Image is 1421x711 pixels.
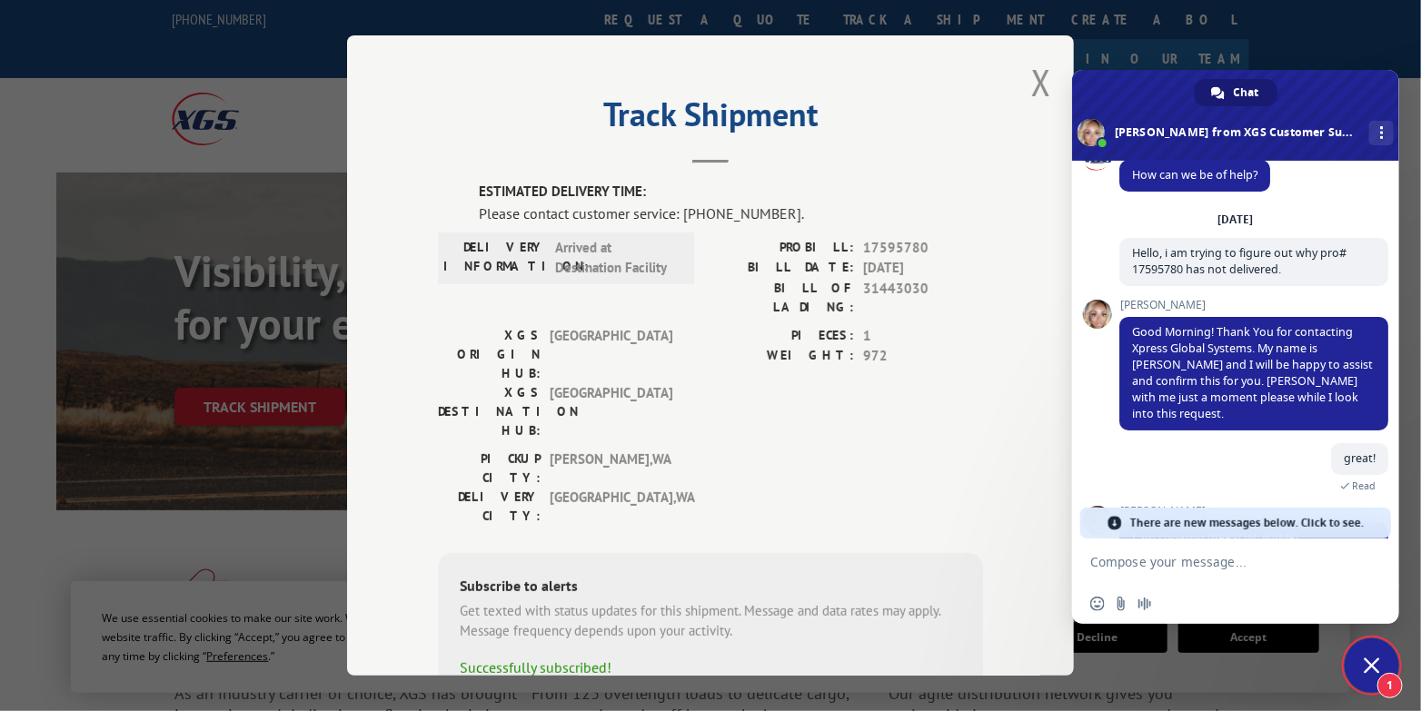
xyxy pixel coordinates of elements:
[1114,597,1128,611] span: Send a file
[1369,121,1394,145] div: More channels
[1352,479,1376,492] span: Read
[460,601,961,642] div: Get texted with status updates for this shipment. Message and data rates may apply. Message frequ...
[863,326,983,347] span: 1
[550,449,672,488] span: [PERSON_NAME] , WA
[1377,673,1403,698] span: 1
[1132,324,1373,421] span: Good Morning! Thank You for contacting Xpress Global Systems. My name is [PERSON_NAME] and I will...
[863,258,983,279] span: [DATE]
[1031,58,1051,106] button: Close modal
[438,102,983,136] h2: Track Shipment
[443,238,546,279] label: DELIVERY INFORMATION:
[1218,214,1254,225] div: [DATE]
[1138,597,1152,611] span: Audio message
[1130,508,1364,538] span: There are new messages below. Click to see.
[1132,167,1257,183] span: How can we be of help?
[555,238,678,279] span: Arrived at Destination Facility
[438,383,541,440] label: XGS DESTINATION HUB:
[550,383,672,440] span: [GEOGRAPHIC_DATA]
[1195,79,1277,106] div: Chat
[479,182,983,202] label: ESTIMATED DELIVERY TIME:
[710,326,854,347] label: PIECES:
[438,488,541,526] label: DELIVERY CITY:
[1344,450,1376,466] span: great!
[1119,299,1388,311] span: [PERSON_NAME]
[1119,505,1388,518] span: [PERSON_NAME]
[710,238,854,259] label: PROBILL:
[863,279,983,317] span: 31443030
[1090,597,1105,611] span: Insert an emoji
[460,657,961,678] div: Successfully subscribed!
[550,326,672,383] span: [GEOGRAPHIC_DATA]
[438,449,541,488] label: PICKUP CITY:
[710,279,854,317] label: BILL OF LADING:
[1132,245,1346,277] span: Hello, i am trying to figure out why pro# 17595780 has not delivered.
[710,346,854,367] label: WEIGHT:
[550,488,672,526] span: [GEOGRAPHIC_DATA] , WA
[863,238,983,259] span: 17595780
[1090,554,1341,570] textarea: Compose your message...
[863,346,983,367] span: 972
[460,575,961,601] div: Subscribe to alerts
[1234,79,1259,106] span: Chat
[479,202,983,224] div: Please contact customer service: [PHONE_NUMBER].
[438,326,541,383] label: XGS ORIGIN HUB:
[710,258,854,279] label: BILL DATE:
[1345,638,1399,693] div: Close chat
